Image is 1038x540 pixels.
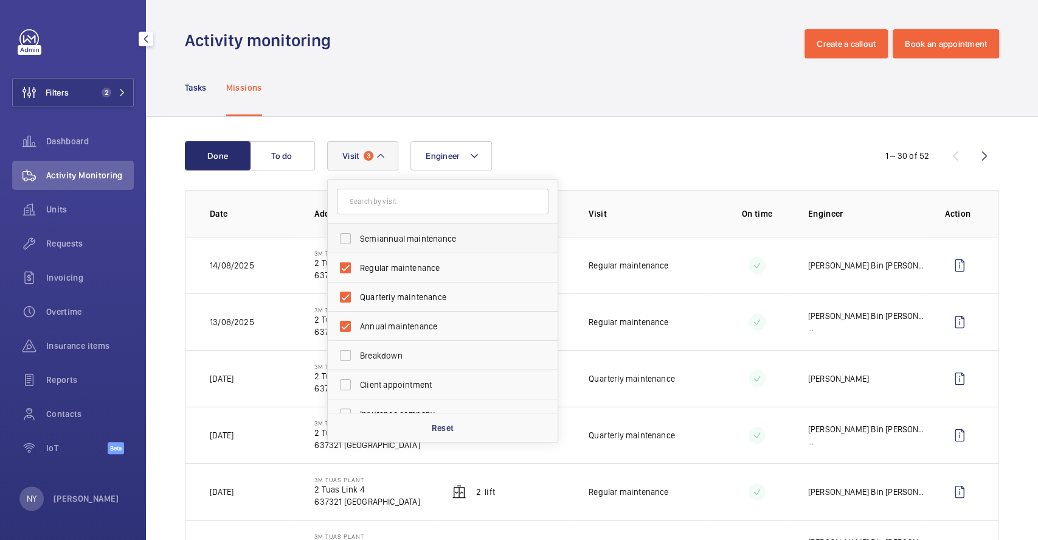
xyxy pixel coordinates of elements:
[337,189,548,214] input: Search by visit
[432,422,454,434] p: Reset
[804,29,888,58] button: Create a callout
[589,486,668,498] p: Regular maintenance
[885,150,929,162] div: 1 – 30 of 52
[808,310,926,334] div: ...
[589,373,675,385] p: Quarterly maintenance
[808,259,926,272] p: [PERSON_NAME] Bin [PERSON_NAME]
[314,419,420,427] p: 3M Tuas Plant
[210,486,234,498] p: [DATE]
[589,429,675,441] p: Quarterly maintenance
[314,363,420,370] p: 3M Tuas Plant
[46,408,134,420] span: Contacts
[808,423,926,447] div: ...
[945,208,974,220] p: Action
[314,314,420,326] p: 2 Tuas Link 4
[314,306,420,314] p: 3M Tuas Plant
[314,382,420,394] p: 637321 [GEOGRAPHIC_DATA]
[476,486,495,498] p: 2 Lift
[46,237,134,250] span: Requests
[589,316,668,328] p: Regular maintenance
[46,374,134,386] span: Reports
[185,141,251,170] button: Done
[46,135,134,147] span: Dashboard
[360,233,527,245] span: Semiannual maintenance
[314,483,420,496] p: 2 Tuas Link 4
[249,141,315,170] button: To do
[226,82,262,94] p: Missions
[314,370,420,382] p: 2 Tuas Link 4
[46,169,134,181] span: Activity Monitoring
[314,326,420,338] p: 637321 [GEOGRAPHIC_DATA]
[808,208,926,220] p: Engineer
[327,141,398,170] button: Visit3
[210,208,295,220] p: Date
[314,257,420,269] p: 2 Tuas Link 4
[210,429,234,441] p: [DATE]
[210,259,254,272] p: 14/08/2025
[314,476,420,483] p: 3M Tuas Plant
[46,340,134,352] span: Insurance items
[46,272,134,284] span: Invoicing
[360,262,527,274] span: Regular maintenance
[54,493,119,505] p: [PERSON_NAME]
[46,306,134,318] span: Overtime
[12,78,134,107] button: Filters2
[360,291,527,303] span: Quarterly maintenance
[27,493,36,505] p: NY
[314,496,420,508] p: 637321 [GEOGRAPHIC_DATA]
[185,29,338,52] h1: Activity monitoring
[410,141,492,170] button: Engineer
[893,29,999,58] button: Book an appointment
[360,320,527,332] span: Annual maintenance
[185,82,207,94] p: Tasks
[46,442,108,454] span: IoT
[360,349,527,362] span: Breakdown
[725,208,788,220] p: On time
[314,269,420,281] p: 637321 [GEOGRAPHIC_DATA]
[342,151,359,161] span: Visit
[314,439,420,451] p: 637321 [GEOGRAPHIC_DATA]
[808,310,926,322] p: [PERSON_NAME] Bin [PERSON_NAME]
[426,151,460,161] span: Engineer
[210,373,234,385] p: [DATE]
[108,442,124,454] span: Beta
[808,486,926,498] p: [PERSON_NAME] Bin [PERSON_NAME]
[589,259,668,272] p: Regular maintenance
[808,373,869,385] p: [PERSON_NAME]
[808,423,926,435] p: [PERSON_NAME] Bin [PERSON_NAME]
[314,427,420,439] p: 2 Tuas Link 4
[210,316,254,328] p: 13/08/2025
[46,86,69,99] span: Filters
[314,208,432,220] p: Address
[46,203,134,216] span: Units
[364,151,373,161] span: 3
[314,250,420,257] p: 3M Tuas Plant
[589,208,706,220] p: Visit
[314,533,420,540] p: 3M Tuas Plant
[360,408,527,420] span: Insurance company
[452,485,466,499] img: elevator.svg
[102,88,111,97] span: 2
[360,379,527,391] span: Client appointment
